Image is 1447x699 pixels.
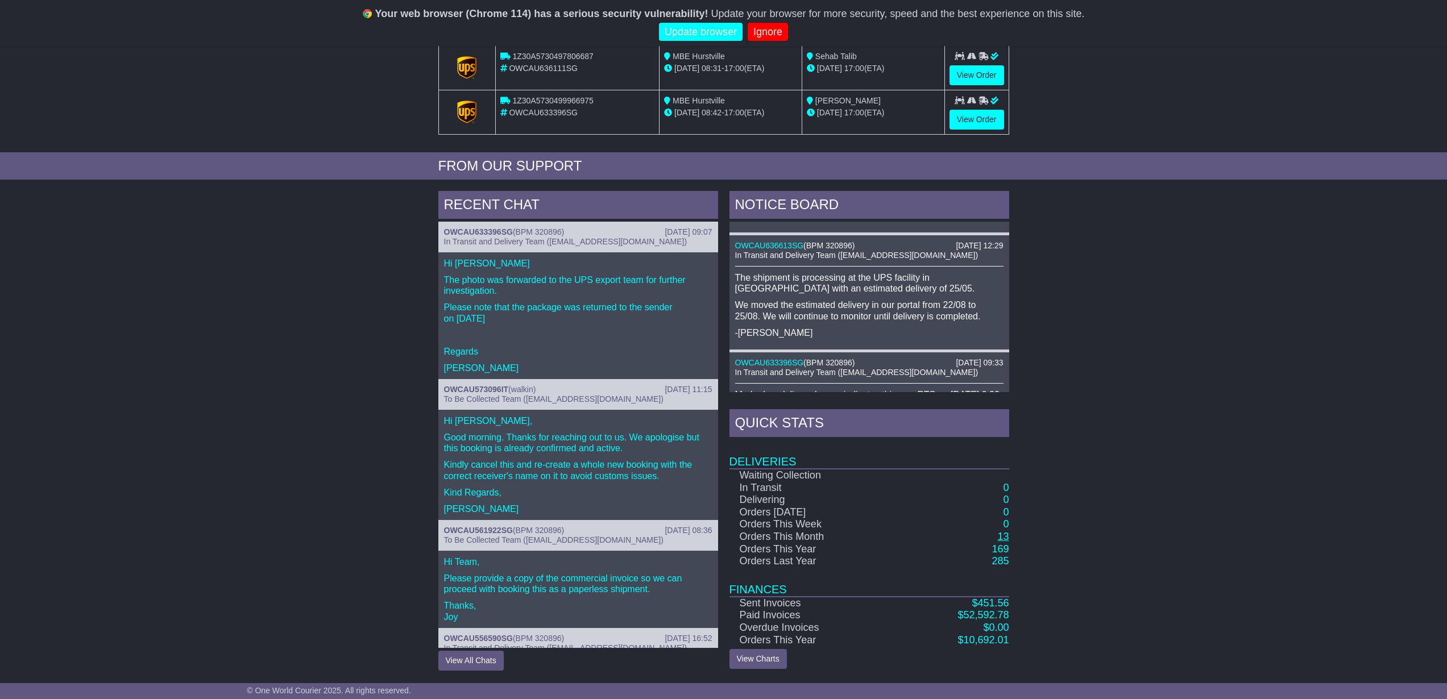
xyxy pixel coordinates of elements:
a: OWCAU633396SG [735,358,804,367]
button: View All Chats [438,651,504,671]
a: OWCAU636613SG [735,241,804,250]
img: GetCarrierServiceLogo [457,101,476,123]
a: $0.00 [983,622,1009,633]
div: - (ETA) [664,107,797,119]
a: $10,692.01 [957,634,1009,646]
span: BPM 320896 [806,358,852,367]
p: [PERSON_NAME] [444,363,712,373]
span: 0.00 [989,622,1009,633]
a: 13 [997,531,1009,542]
a: 0 [1003,518,1009,530]
span: Sehab Talib [815,52,857,61]
span: OWCAU633396SG [509,108,578,117]
td: Deliveries [729,440,1009,469]
span: MBE Hurstville [673,52,725,61]
p: Kindly cancel this and re-create a whole new booking with the correct receiver's name on it to av... [444,459,712,481]
div: RECENT CHAT [438,191,718,222]
span: BPM 320896 [516,526,562,535]
td: Paid Invoices [729,609,899,622]
span: BPM 320896 [806,241,852,250]
span: 10,692.01 [963,634,1009,646]
p: [PERSON_NAME] [444,504,712,514]
div: ( ) [735,241,1004,251]
span: In Transit and Delivery Team ([EMAIL_ADDRESS][DOMAIN_NAME]) [444,643,687,652]
p: Hi Team, [444,556,712,567]
img: GetCarrierServiceLogo [457,56,476,79]
span: BPM 320896 [516,634,562,643]
div: [DATE] 08:36 [665,526,712,535]
div: ( ) [735,358,1004,368]
p: Please note that the package was returned to the sender on [DATE] [444,302,712,323]
p: Hi [PERSON_NAME], [444,415,712,426]
span: 08:31 [702,64,722,73]
div: [DATE] 11:15 [665,385,712,394]
span: [DATE] [817,108,842,117]
td: In Transit [729,482,899,494]
td: Orders This Year [729,634,899,647]
td: Waiting Collection [729,469,899,482]
span: [DATE] [817,64,842,73]
div: [DATE] 09:07 [665,227,712,237]
p: -[PERSON_NAME] [735,327,1004,338]
span: To Be Collected Team ([EMAIL_ADDRESS][DOMAIN_NAME]) [444,535,664,544]
span: 17:00 [724,64,744,73]
p: We moved the estimated delivery in our portal from 22/08 to 25/08. We will continue to monitor un... [735,299,1004,321]
a: Ignore [748,23,788,41]
span: In Transit and Delivery Team ([EMAIL_ADDRESS][DOMAIN_NAME]) [444,237,687,246]
a: View Order [950,110,1004,130]
span: walkin [511,385,533,394]
td: Delivering [729,494,899,506]
div: ( ) [444,634,712,643]
a: 285 [992,555,1009,567]
span: 52,592.78 [963,609,1009,621]
p: Good morning. Thanks for reaching out to us. We apologise but this booking is already confirmed a... [444,432,712,453]
a: OWCAU561922SG [444,526,513,535]
p: Hi [PERSON_NAME] [444,258,712,269]
span: [PERSON_NAME] [815,96,881,105]
a: 169 [992,543,1009,555]
span: OWCAU636111SG [509,64,578,73]
span: Update your browser for more security, speed and the best experience on this site. [711,8,1084,19]
span: In Transit and Delivery Team ([EMAIL_ADDRESS][DOMAIN_NAME]) [735,251,979,260]
p: The shipment is processing at the UPS facility in [GEOGRAPHIC_DATA] with an estimated delivery of... [735,272,1004,294]
span: 1Z30A5730497806687 [512,52,593,61]
a: $451.56 [972,597,1009,609]
div: [DATE] 16:52 [665,634,712,643]
div: (ETA) [807,107,940,119]
span: 1Z30A5730499966975 [512,96,593,105]
a: OWCAU556590SG [444,634,513,643]
p: Regards [444,346,712,357]
span: 17:00 [724,108,744,117]
p: Please provide a copy of the commercial invoice so we can proceed with booking this as a paperles... [444,573,712,594]
span: 451.56 [977,597,1009,609]
span: 17:00 [844,64,864,73]
span: © One World Courier 2025. All rights reserved. [247,686,411,695]
td: Orders This Month [729,531,899,543]
a: OWCAU633396SG [444,227,513,236]
a: $52,592.78 [957,609,1009,621]
div: [DATE] 09:33 [956,358,1003,368]
div: FROM OUR SUPPORT [438,158,1009,174]
div: - (ETA) [664,63,797,74]
td: Orders Last Year [729,555,899,568]
td: Orders [DATE] [729,506,899,519]
a: 0 [1003,494,1009,505]
td: Sent Invoices [729,597,899,610]
a: 0 [1003,482,1009,493]
td: Finances [729,568,1009,597]
p: Thanks, Joy [444,600,712,622]
a: 0 [1003,506,1009,518]
span: In Transit and Delivery Team ([EMAIL_ADDRESS][DOMAIN_NAME]) [735,368,979,377]
div: [DATE] 12:29 [956,241,1003,251]
td: Overdue Invoices [729,622,899,634]
span: To Be Collected Team ([EMAIL_ADDRESS][DOMAIN_NAME]) [444,394,664,403]
p: Marked as delivered, scan indicates this was RTS on [DATE] 9:33 A.M [735,389,1004,411]
span: [DATE] [674,64,699,73]
div: ( ) [444,526,712,535]
span: [DATE] [674,108,699,117]
div: (ETA) [807,63,940,74]
div: Quick Stats [729,409,1009,440]
b: Your web browser (Chrome 114) has a serious security vulnerability! [375,8,708,19]
div: ( ) [444,385,712,394]
span: BPM 320896 [516,227,562,236]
